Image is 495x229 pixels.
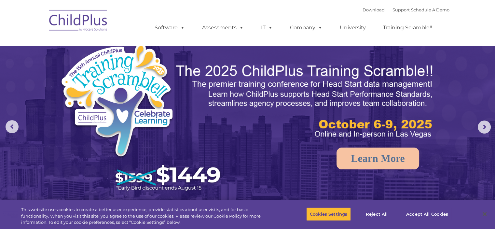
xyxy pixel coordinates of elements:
button: Cookies Settings [306,207,351,221]
button: Close [477,207,492,221]
a: University [333,21,372,34]
font: | [363,7,449,12]
a: Schedule A Demo [411,7,449,12]
img: ChildPlus by Procare Solutions [46,5,111,38]
a: Company [283,21,329,34]
a: Training Scramble!! [377,21,439,34]
span: Last name [90,43,110,48]
div: This website uses cookies to create a better user experience, provide statistics about user visit... [21,207,272,226]
button: Accept All Cookies [403,207,452,221]
a: Support [392,7,410,12]
button: Reject All [356,207,397,221]
a: Download [363,7,385,12]
a: Assessments [196,21,250,34]
a: Learn More [337,148,419,169]
a: Software [148,21,191,34]
span: Phone number [90,70,118,75]
a: IT [254,21,279,34]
